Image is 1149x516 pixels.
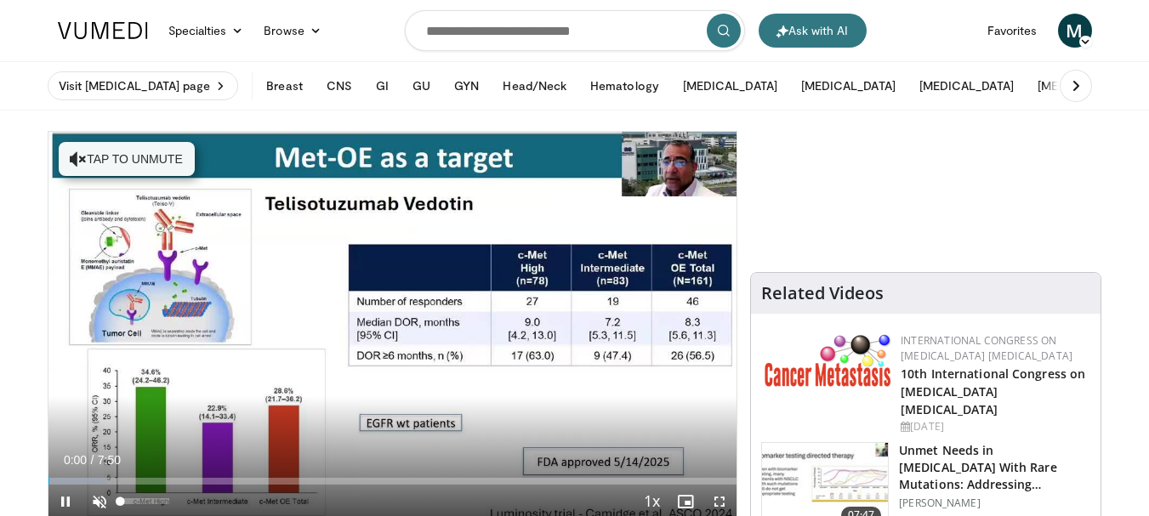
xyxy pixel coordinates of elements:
[48,478,737,485] div: Progress Bar
[58,22,148,39] img: VuMedi Logo
[977,14,1048,48] a: Favorites
[909,69,1024,103] button: [MEDICAL_DATA]
[158,14,254,48] a: Specialties
[580,69,669,103] button: Hematology
[673,69,788,103] button: [MEDICAL_DATA]
[901,366,1085,417] a: 10th International Congress on [MEDICAL_DATA] [MEDICAL_DATA]
[901,419,1087,434] div: [DATE]
[256,69,312,103] button: Breast
[899,442,1090,493] h3: Unmet Needs in [MEDICAL_DATA] With Rare Mutations: Addressing Treatment Gaps …
[98,453,121,467] span: 7:50
[402,69,441,103] button: GU
[791,69,906,103] button: [MEDICAL_DATA]
[59,142,195,176] button: Tap to unmute
[901,333,1072,363] a: International Congress on [MEDICAL_DATA] [MEDICAL_DATA]
[492,69,577,103] button: Head/Neck
[1058,14,1092,48] a: M
[91,453,94,467] span: /
[64,453,87,467] span: 0:00
[121,498,169,504] div: Volume Level
[899,496,1090,510] p: [PERSON_NAME]
[759,14,867,48] button: Ask with AI
[1027,69,1142,103] button: [MEDICAL_DATA]
[761,283,884,303] h4: Related Videos
[366,69,399,103] button: GI
[405,10,745,51] input: Search topics, interventions
[765,333,892,387] img: 6ff8bc22-9509-4454-a4f8-ac79dd3b8976.png.150x105_q85_autocrop_double_scale_upscale_version-0.2.png
[444,69,489,103] button: GYN
[316,69,362,103] button: CNS
[48,71,239,100] a: Visit [MEDICAL_DATA] page
[253,14,332,48] a: Browse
